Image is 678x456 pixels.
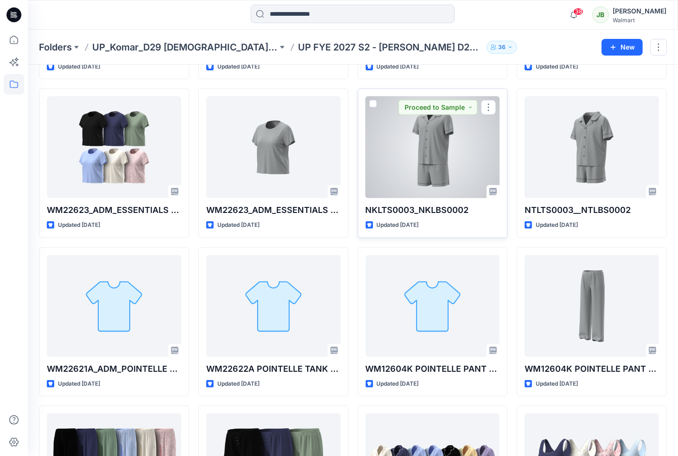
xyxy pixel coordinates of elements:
[602,39,643,56] button: New
[206,96,341,198] a: WM22623_ADM_ESSENTIALS TEE
[366,362,500,375] p: WM12604K POINTELLE PANT - w/ PICOT_COLORWAY
[58,220,100,230] p: Updated [DATE]
[377,220,419,230] p: Updated [DATE]
[366,255,500,357] a: WM12604K POINTELLE PANT - w/ PICOT_COLORWAY
[47,204,181,217] p: WM22623_ADM_ESSENTIALS TEE_COLORWAY
[47,255,181,357] a: WM22621A_ADM_POINTELLE HENLEY TEE_COLORWAY
[525,362,659,375] p: WM12604K POINTELLE PANT - w/ PICOT
[377,62,419,72] p: Updated [DATE]
[525,204,659,217] p: NTLTS0003__NTLBS0002
[525,255,659,357] a: WM12604K POINTELLE PANT - w/ PICOT
[525,96,659,198] a: NTLTS0003__NTLBS0002
[47,96,181,198] a: WM22623_ADM_ESSENTIALS TEE_COLORWAY
[498,42,506,52] p: 36
[92,41,278,54] a: UP_Komar_D29 [DEMOGRAPHIC_DATA] Sleep
[58,62,100,72] p: Updated [DATE]
[377,379,419,389] p: Updated [DATE]
[58,379,100,389] p: Updated [DATE]
[366,96,500,198] a: NKLTS0003_NKLBS0002
[206,255,341,357] a: WM22622A POINTELLE TANK + WM12605K POINTELLE SHORT -w- PICOT_COLORWAY
[366,204,500,217] p: NKLTS0003_NKLBS0002
[39,41,72,54] a: Folders
[298,41,483,54] p: UP FYE 2027 S2 - [PERSON_NAME] D29 [DEMOGRAPHIC_DATA] Sleepwear
[217,62,260,72] p: Updated [DATE]
[573,8,583,15] span: 38
[613,6,666,17] div: [PERSON_NAME]
[592,6,609,23] div: JB
[47,362,181,375] p: WM22621A_ADM_POINTELLE HENLEY TEE_COLORWAY
[487,41,517,54] button: 36
[206,204,341,217] p: WM22623_ADM_ESSENTIALS TEE
[217,220,260,230] p: Updated [DATE]
[536,62,578,72] p: Updated [DATE]
[613,17,666,24] div: Walmart
[217,379,260,389] p: Updated [DATE]
[536,379,578,389] p: Updated [DATE]
[206,362,341,375] p: WM22622A POINTELLE TANK + WM12605K POINTELLE SHORT -w- PICOT_COLORWAY
[536,220,578,230] p: Updated [DATE]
